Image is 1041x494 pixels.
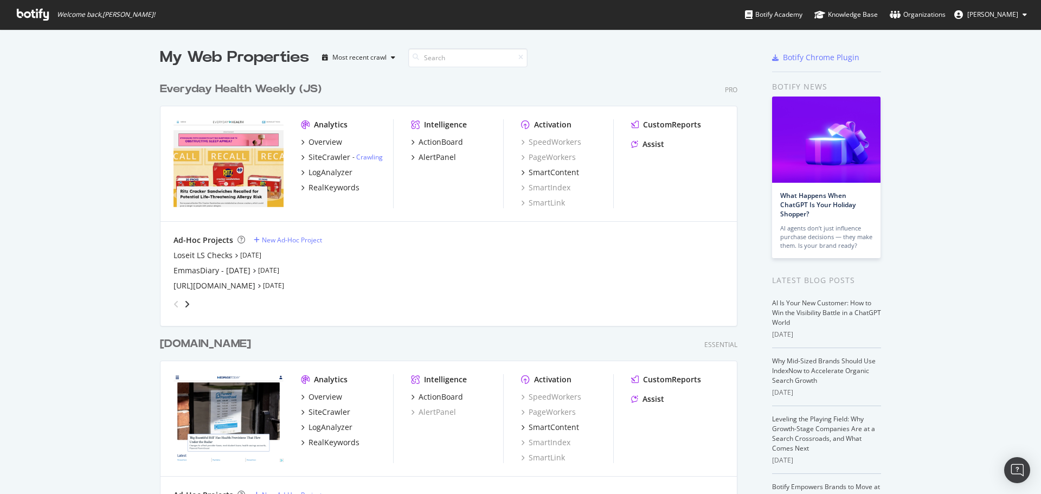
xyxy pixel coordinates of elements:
div: AI agents don’t just influence purchase decisions — they make them. Is your brand ready? [780,224,872,250]
div: Assist [642,139,664,150]
input: Search [408,48,528,67]
div: Analytics [314,374,348,385]
div: New Ad-Hoc Project [262,235,322,245]
a: Assist [631,394,664,405]
a: SiteCrawler [301,407,350,418]
div: Most recent crawl [332,54,387,61]
a: [DATE] [263,281,284,290]
div: Organizations [890,9,946,20]
div: RealKeywords [309,437,359,448]
div: Latest Blog Posts [772,274,881,286]
a: ActionBoard [411,137,463,147]
a: SpeedWorkers [521,392,581,402]
a: Assist [631,139,664,150]
a: Loseit LS Checks [173,250,233,261]
img: What Happens When ChatGPT Is Your Holiday Shopper? [772,97,881,183]
a: AlertPanel [411,407,456,418]
a: SmartIndex [521,182,570,193]
div: Overview [309,392,342,402]
div: Activation [534,119,571,130]
a: Overview [301,392,342,402]
div: Open Intercom Messenger [1004,457,1030,483]
div: Analytics [314,119,348,130]
a: AI Is Your New Customer: How to Win the Visibility Battle in a ChatGPT World [772,298,881,327]
div: angle-right [183,299,191,310]
a: CustomReports [631,374,701,385]
a: CustomReports [631,119,701,130]
a: [DATE] [240,251,261,260]
div: AlertPanel [419,152,456,163]
div: Activation [534,374,571,385]
a: Leveling the Playing Field: Why Growth-Stage Companies Are at a Search Crossroads, and What Comes... [772,414,875,453]
div: Botify Chrome Plugin [783,52,859,63]
div: [DATE] [772,455,881,465]
div: Everyday Health Weekly (JS) [160,81,322,97]
a: SmartContent [521,422,579,433]
a: AlertPanel [411,152,456,163]
div: angle-left [169,296,183,313]
a: [DOMAIN_NAME] [160,336,255,352]
span: Welcome back, [PERSON_NAME] ! [57,10,155,19]
a: Overview [301,137,342,147]
a: Botify Chrome Plugin [772,52,859,63]
a: Crawling [356,152,383,162]
a: PageWorkers [521,407,576,418]
img: everydayhealth.com [173,119,284,207]
a: RealKeywords [301,437,359,448]
span: Bill Elward [967,10,1018,19]
div: ActionBoard [419,392,463,402]
div: CustomReports [643,119,701,130]
img: medpagetoday.com [173,374,284,462]
div: SmartContent [529,422,579,433]
a: [DATE] [258,266,279,275]
a: Everyday Health Weekly (JS) [160,81,326,97]
a: Why Mid-Sized Brands Should Use IndexNow to Accelerate Organic Search Growth [772,356,876,385]
div: ActionBoard [419,137,463,147]
a: PageWorkers [521,152,576,163]
div: Essential [704,340,737,349]
div: LogAnalyzer [309,422,352,433]
div: My Web Properties [160,47,309,68]
div: CustomReports [643,374,701,385]
div: Assist [642,394,664,405]
a: [URL][DOMAIN_NAME] [173,280,255,291]
div: Knowledge Base [814,9,878,20]
a: SmartIndex [521,437,570,448]
a: New Ad-Hoc Project [254,235,322,245]
div: LogAnalyzer [309,167,352,178]
div: Intelligence [424,119,467,130]
div: SiteCrawler [309,407,350,418]
div: SmartLink [521,197,565,208]
div: [DOMAIN_NAME] [160,336,251,352]
div: [DATE] [772,330,881,339]
a: SmartContent [521,167,579,178]
a: EmmasDiary - [DATE] [173,265,250,276]
a: What Happens When ChatGPT Is Your Holiday Shopper? [780,191,856,219]
div: RealKeywords [309,182,359,193]
a: SpeedWorkers [521,137,581,147]
a: ActionBoard [411,392,463,402]
button: [PERSON_NAME] [946,6,1036,23]
div: Botify news [772,81,881,93]
div: SmartContent [529,167,579,178]
div: Ad-Hoc Projects [173,235,233,246]
a: SmartLink [521,452,565,463]
div: Overview [309,137,342,147]
div: Pro [725,85,737,94]
a: RealKeywords [301,182,359,193]
div: Intelligence [424,374,467,385]
div: SiteCrawler [309,152,350,163]
button: Most recent crawl [318,49,400,66]
a: SiteCrawler- Crawling [301,152,383,163]
div: [DATE] [772,388,881,397]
